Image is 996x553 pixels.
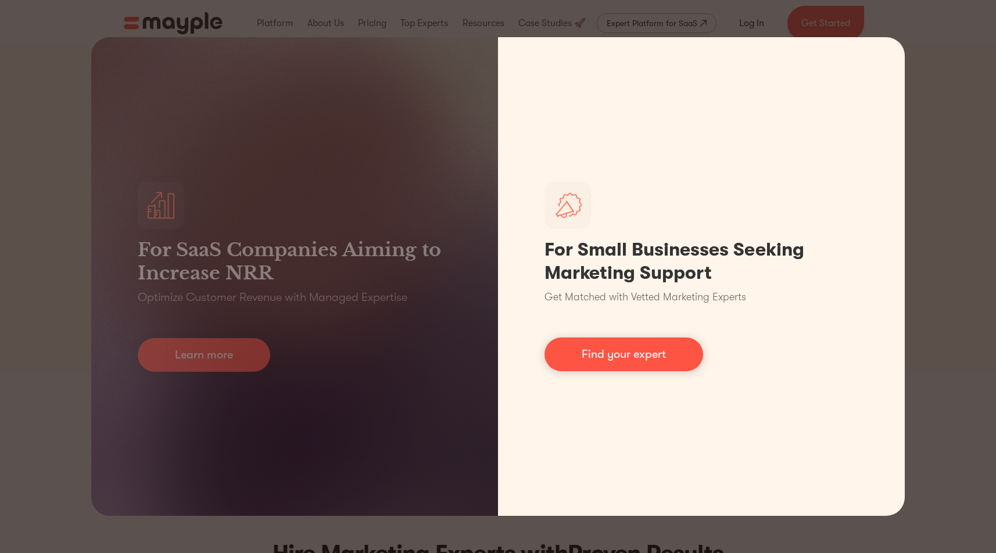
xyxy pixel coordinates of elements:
[138,238,452,285] h3: For SaaS Companies Aiming to Increase NRR
[138,338,270,372] a: Learn more
[138,289,407,306] p: Optimize Customer Revenue with Managed Expertise
[544,337,703,371] a: Find your expert
[544,289,746,305] p: Get Matched with Vetted Marketing Experts
[544,238,858,285] h1: For Small Businesses Seeking Marketing Support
